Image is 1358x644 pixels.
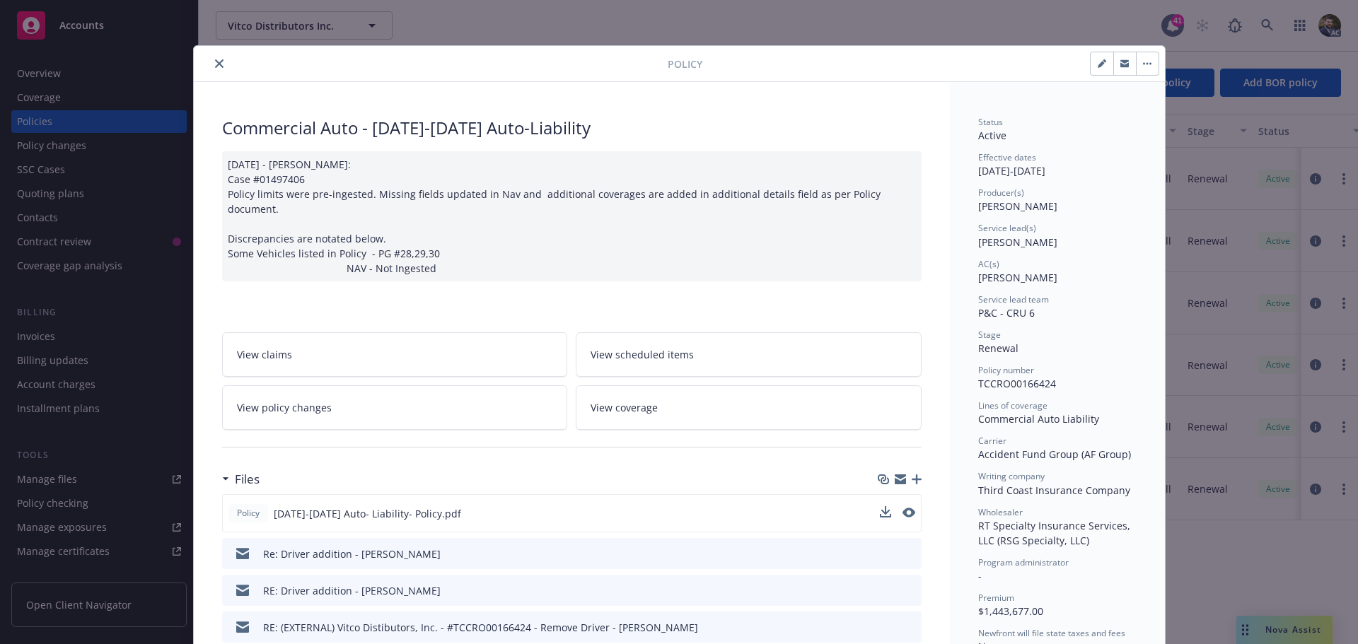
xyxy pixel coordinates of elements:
a: View coverage [576,385,922,430]
span: Writing company [978,470,1045,482]
button: preview file [903,583,916,598]
span: [DATE]-[DATE] Auto- Liability- Policy.pdf [274,506,461,521]
span: $1,443,677.00 [978,604,1043,618]
div: Commercial Auto Liability [978,411,1137,426]
div: Re: Driver addition - [PERSON_NAME] [263,546,441,561]
a: View policy changes [222,385,568,430]
span: Carrier [978,435,1006,447]
span: Program administrator [978,556,1069,568]
span: [PERSON_NAME] [978,199,1057,213]
span: Status [978,116,1003,128]
span: RT Specialty Insurance Services, LLC (RSG Specialty, LLC) [978,519,1133,547]
h3: Files [235,470,260,488]
span: Stage [978,329,1001,341]
button: download file [881,546,892,561]
button: download file [880,506,891,517]
span: Policy [668,57,702,71]
span: Effective dates [978,151,1036,163]
span: Wholesaler [978,506,1023,518]
span: TCCRO00166424 [978,377,1056,390]
div: [DATE] - [DATE] [978,151,1137,178]
div: RE: Driver addition - [PERSON_NAME] [263,583,441,598]
span: Accident Fund Group (AF Group) [978,447,1131,461]
div: [DATE] - [PERSON_NAME]: Case #01497406 Policy limits were pre-ingested. Missing fields updated in... [222,151,922,281]
span: Premium [978,592,1014,604]
span: Active [978,129,1006,142]
button: close [211,55,228,72]
div: Files [222,470,260,488]
span: [PERSON_NAME] [978,235,1057,249]
span: P&C - CRU 6 [978,306,1035,320]
span: Policy number [978,364,1034,376]
button: preview file [903,620,916,635]
span: Policy [234,507,262,520]
span: Service lead(s) [978,222,1036,234]
button: preview file [903,506,915,521]
span: [PERSON_NAME] [978,271,1057,284]
span: Lines of coverage [978,399,1047,411]
a: View claims [222,332,568,377]
button: preview file [903,546,916,561]
button: preview file [903,508,915,517]
span: Third Coast Insurance Company [978,484,1130,497]
span: View scheduled items [591,347,694,362]
div: RE: (EXTERNAL) Vitco Distibutors, Inc. - #TCCRO00166424 - Remove Driver - [PERSON_NAME] [263,620,698,635]
div: Commercial Auto - [DATE]-[DATE] Auto-Liability [222,116,922,140]
span: View policy changes [237,400,332,415]
button: download file [880,506,891,521]
button: download file [881,620,892,635]
span: View coverage [591,400,658,415]
span: AC(s) [978,258,999,270]
a: View scheduled items [576,332,922,377]
span: Producer(s) [978,187,1024,199]
span: View claims [237,347,292,362]
button: download file [881,583,892,598]
span: Service lead team [978,293,1049,305]
span: Newfront will file state taxes and fees [978,627,1125,639]
span: - [978,569,982,582]
span: Renewal [978,341,1018,355]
